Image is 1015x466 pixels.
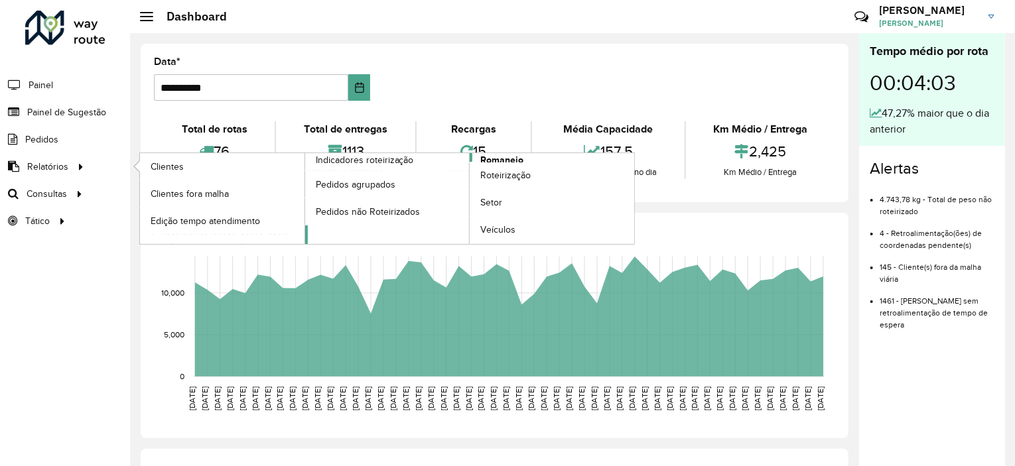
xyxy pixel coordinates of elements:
span: Pedidos [25,133,58,146]
a: Roteirização [470,162,634,189]
li: 4 - Retroalimentação(ões) de coordenadas pendente(s) [880,217,994,251]
div: 1113 [279,137,411,166]
text: [DATE] [427,386,435,410]
div: Tempo médio por rota [870,42,994,60]
span: Clientes [151,160,184,174]
span: Edição tempo atendimento [151,214,260,228]
div: 00:04:03 [870,60,994,105]
text: [DATE] [691,386,699,410]
label: Data [154,54,180,70]
text: [DATE] [577,386,586,410]
div: 15 [420,137,527,166]
text: 10,000 [161,288,184,297]
text: [DATE] [238,386,247,410]
text: [DATE] [288,386,297,410]
div: 2,425 [689,137,832,166]
text: [DATE] [590,386,598,410]
li: 4.743,78 kg - Total de peso não roteirizado [880,184,994,217]
text: [DATE] [326,386,334,410]
text: [DATE] [439,386,448,410]
text: [DATE] [200,386,209,410]
text: [DATE] [640,386,649,410]
span: Relatórios [27,160,68,174]
text: [DATE] [678,386,687,410]
text: [DATE] [263,386,272,410]
span: Romaneio [480,153,523,167]
text: [DATE] [351,386,360,410]
text: [DATE] [502,386,511,410]
text: [DATE] [226,386,234,410]
a: Clientes fora malha [140,180,304,207]
text: [DATE] [490,386,498,410]
text: [DATE] [565,386,573,410]
li: 1461 - [PERSON_NAME] sem retroalimentação de tempo de espera [880,285,994,331]
text: [DATE] [602,386,611,410]
span: Roteirização [480,168,531,182]
span: Pedidos não Roteirizados [316,205,421,219]
text: [DATE] [816,386,825,410]
span: Painel [29,78,53,92]
div: Recargas [420,121,527,137]
text: [DATE] [452,386,460,410]
span: [PERSON_NAME] [879,17,979,29]
text: [DATE] [338,386,347,410]
text: [DATE] [653,386,661,410]
text: 5,000 [164,330,184,339]
text: [DATE] [389,386,397,410]
text: [DATE] [188,386,196,410]
h3: [PERSON_NAME] [879,4,979,17]
div: Total de entregas [279,121,411,137]
a: Clientes [140,153,304,180]
a: Romaneio [305,153,635,244]
div: Km Médio / Entrega [689,166,832,179]
span: Clientes fora malha [151,187,229,201]
text: [DATE] [791,386,799,410]
text: [DATE] [615,386,624,410]
text: [DATE] [716,386,724,410]
text: [DATE] [803,386,812,410]
span: Tático [25,214,50,228]
text: [DATE] [401,386,410,410]
text: [DATE] [477,386,486,410]
text: [DATE] [753,386,762,410]
text: [DATE] [414,386,423,410]
div: 76 [157,137,271,166]
h4: Alertas [870,159,994,178]
text: [DATE] [552,386,561,410]
h2: Dashboard [153,9,227,24]
div: Total de rotas [157,121,271,137]
text: [DATE] [766,386,774,410]
text: [DATE] [740,386,749,410]
li: 145 - Cliente(s) fora da malha viária [880,251,994,285]
a: Veículos [470,217,634,243]
a: Pedidos agrupados [305,171,470,198]
text: [DATE] [313,386,322,410]
text: [DATE] [213,386,222,410]
text: [DATE] [276,386,285,410]
text: [DATE] [464,386,473,410]
text: [DATE] [665,386,674,410]
text: [DATE] [778,386,787,410]
text: [DATE] [364,386,372,410]
span: Consultas [27,187,67,201]
text: [DATE] [539,386,548,410]
span: Veículos [480,223,515,237]
a: Edição tempo atendimento [140,207,304,234]
span: Pedidos agrupados [316,178,395,192]
text: [DATE] [628,386,636,410]
a: Pedidos não Roteirizados [305,198,470,225]
span: Painel de Sugestão [27,105,106,119]
text: [DATE] [301,386,309,410]
div: Km Médio / Entrega [689,121,832,137]
button: Choose Date [348,74,371,101]
span: Setor [480,196,502,209]
a: Setor [470,190,634,216]
div: 157,5 [535,137,681,166]
text: [DATE] [376,386,385,410]
text: [DATE] [728,386,736,410]
text: 0 [180,372,184,380]
text: [DATE] [703,386,712,410]
text: [DATE] [514,386,523,410]
span: Indicadores roteirização [316,153,414,167]
div: Média Capacidade [535,121,681,137]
